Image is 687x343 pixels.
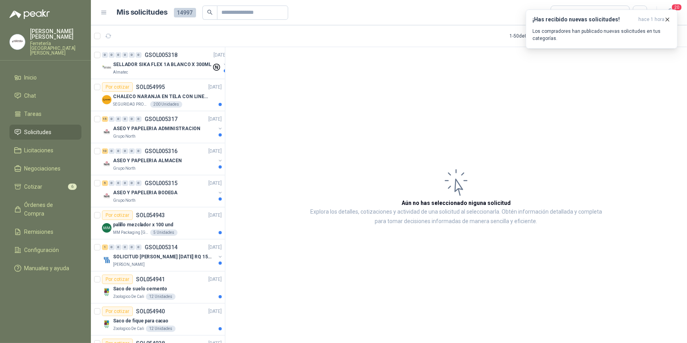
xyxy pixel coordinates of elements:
[9,70,81,85] a: Inicio
[129,244,135,250] div: 0
[25,91,36,100] span: Chat
[129,148,135,154] div: 0
[402,199,511,207] h3: Aún no has seleccionado niguna solicitud
[526,9,678,49] button: ¡Has recibido nuevas solicitudes!hace 1 hora Los compradores han publicado nuevas solicitudes en ...
[150,101,182,108] div: 200 Unidades
[102,116,108,122] div: 15
[145,148,177,154] p: GSOL005316
[115,180,121,186] div: 0
[208,83,222,91] p: [DATE]
[102,244,108,250] div: 1
[145,244,177,250] p: GSOL005314
[122,148,128,154] div: 0
[113,101,149,108] p: SEGURIDAD PROVISER LTDA
[9,179,81,194] a: Cotizar6
[113,253,211,261] p: SOLICITUD [PERSON_NAME] [DATE] RQ 15250
[109,116,115,122] div: 0
[91,303,225,335] a: Por cotizarSOL054940[DATE] Company LogoSaco de fique para cacaoZoologico De Cali12 Unidades
[25,227,54,236] span: Remisiones
[109,180,115,186] div: 0
[25,110,42,118] span: Tareas
[122,52,128,58] div: 0
[91,207,225,239] a: Por cotizarSOL054943[DATE] Company Logopalillo mezclador x 100 undMM Packaging [GEOGRAPHIC_DATA]5...
[102,159,111,169] img: Company Logo
[146,294,176,300] div: 12 Unidades
[9,243,81,258] a: Configuración
[25,201,74,218] span: Órdenes de Compra
[113,197,136,204] p: Grupo North
[638,16,664,23] span: hace 1 hora
[9,9,50,19] img: Logo peakr
[113,317,168,325] p: Saco de fique para cacao
[115,52,121,58] div: 0
[102,114,223,140] a: 15 0 0 0 0 0 GSOL005317[DATE] Company LogoASEO Y PAPELERIA ADMINISTRACIONGrupo North
[208,276,222,283] p: [DATE]
[136,180,142,186] div: 0
[25,73,37,82] span: Inicio
[145,180,177,186] p: GSOL005315
[25,182,43,191] span: Cotizar
[556,8,572,17] div: Todas
[102,210,133,220] div: Por cotizar
[25,128,52,136] span: Solicitudes
[113,326,144,332] p: Zoologico De Cali
[9,224,81,239] a: Remisiones
[9,143,81,158] a: Licitaciones
[25,246,59,254] span: Configuración
[102,191,111,201] img: Company Logo
[30,41,81,55] p: Ferretería [GEOGRAPHIC_DATA][PERSON_NAME]
[102,95,111,104] img: Company Logo
[208,116,222,123] p: [DATE]
[145,52,177,58] p: GSOL005318
[113,229,149,236] p: MM Packaging [GEOGRAPHIC_DATA]
[25,164,61,173] span: Negociaciones
[122,116,128,122] div: 0
[129,180,135,186] div: 0
[113,93,211,100] p: CHALECO NARANJA EN TELA CON LINEAS REFLECTIVAS
[207,9,213,15] span: search
[113,61,211,68] p: SELLADOR SIKA FLEX 1A BLANCO X 300ML
[9,161,81,176] a: Negociaciones
[150,229,177,236] div: 5 Unidades
[109,148,115,154] div: 0
[136,277,165,282] p: SOL054941
[113,125,200,133] p: ASEO Y PAPELERIA ADMINISTRACION
[136,309,165,314] p: SOL054940
[102,287,111,297] img: Company Logo
[129,52,135,58] div: 0
[663,6,678,20] button: 20
[102,243,223,268] a: 1 0 0 0 0 0 GSOL005314[DATE] Company LogoSOLICITUD [PERSON_NAME] [DATE] RQ 15250[PERSON_NAME]
[102,255,111,265] img: Company Logo
[115,148,121,154] div: 0
[102,127,111,136] img: Company Logo
[129,116,135,122] div: 0
[102,178,223,204] a: 5 0 0 0 0 0 GSOL005315[DATE] Company LogoASEO Y PAPELERIA BODEGAGrupo North
[122,244,128,250] div: 0
[208,244,222,251] p: [DATE]
[30,28,81,40] p: [PERSON_NAME] [PERSON_NAME]
[208,148,222,155] p: [DATE]
[102,223,111,233] img: Company Logo
[115,116,121,122] div: 0
[122,180,128,186] div: 0
[671,4,682,11] span: 20
[91,79,225,111] a: Por cotizarSOL054995[DATE] Company LogoCHALECO NARANJA EN TELA CON LINEAS REFLECTIVASSEGURIDAD PR...
[208,212,222,219] p: [DATE]
[532,28,671,42] p: Los compradores han publicado nuevas solicitudes en tus categorías.
[304,207,608,226] p: Explora los detalles, cotizaciones y actividad de una solicitud al seleccionarla. Obtén informaci...
[113,165,136,172] p: Grupo North
[113,69,128,76] p: Almatec
[9,88,81,103] a: Chat
[102,146,223,172] a: 10 0 0 0 0 0 GSOL005316[DATE] Company LogoASEO Y PAPELERIA ALMACENGrupo North
[113,285,167,293] p: Saco de suelo cemento
[510,30,561,42] div: 1 - 50 de 8805
[213,51,227,59] p: [DATE]
[68,184,77,190] span: 6
[109,52,115,58] div: 0
[115,244,121,250] div: 0
[136,52,142,58] div: 0
[136,116,142,122] div: 0
[136,244,142,250] div: 0
[208,180,222,187] p: [DATE]
[102,307,133,316] div: Por cotizar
